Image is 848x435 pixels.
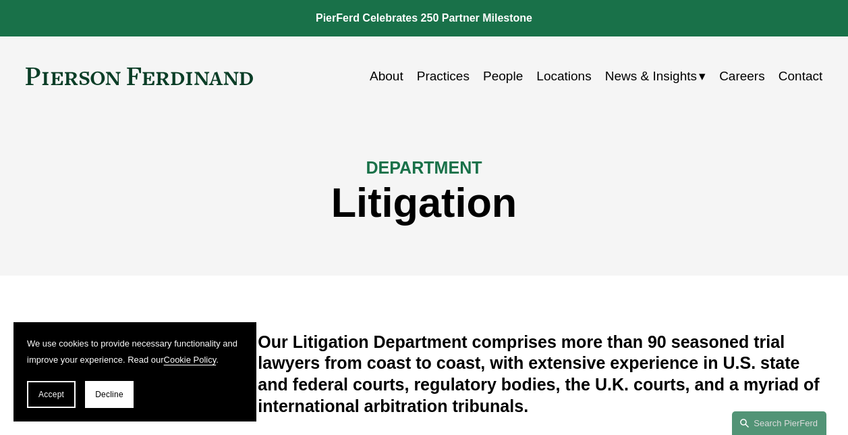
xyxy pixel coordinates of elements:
[370,63,403,89] a: About
[719,63,765,89] a: Careers
[38,390,64,399] span: Accept
[366,158,482,177] span: DEPARTMENT
[85,381,134,408] button: Decline
[417,63,470,89] a: Practices
[258,332,822,417] h4: Our Litigation Department comprises more than 90 seasoned trial lawyers from coast to coast, with...
[605,65,697,88] span: News & Insights
[779,63,822,89] a: Contact
[605,63,706,89] a: folder dropdown
[164,355,217,365] a: Cookie Policy
[27,336,243,367] p: We use cookies to provide necessary functionality and improve your experience. Read our .
[27,381,76,408] button: Accept
[95,390,123,399] span: Decline
[483,63,523,89] a: People
[13,322,256,421] section: Cookie banner
[26,179,823,226] h1: Litigation
[732,411,826,435] a: Search this site
[536,63,591,89] a: Locations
